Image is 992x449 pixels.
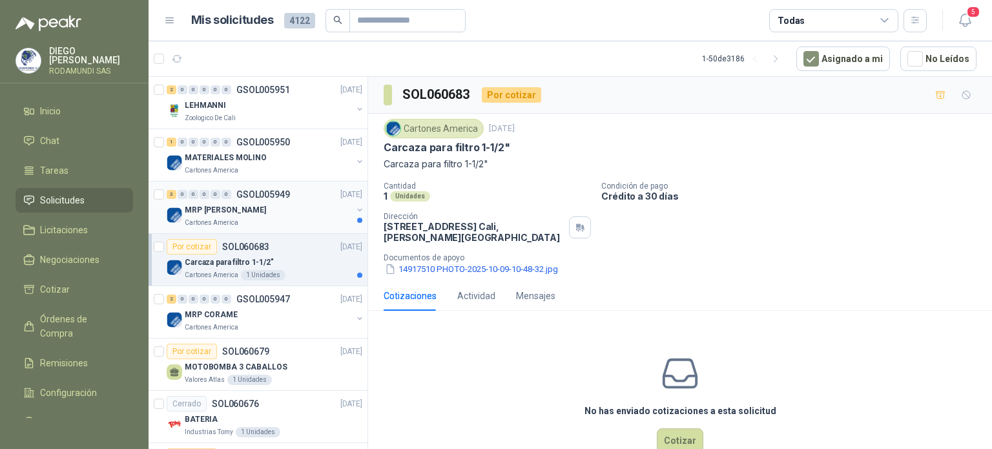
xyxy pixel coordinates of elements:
[178,295,187,304] div: 0
[149,339,367,391] a: Por cotizarSOL060679[DATE] MOTOBOMBA 3 CABALLOSValores Atlas1 Unidades
[384,157,976,171] p: Carcaza para filtro 1-1/2"
[200,138,209,147] div: 0
[15,247,133,272] a: Negociaciones
[185,218,238,228] p: Cartones America
[178,138,187,147] div: 0
[222,138,231,147] div: 0
[482,87,541,103] div: Por cotizar
[167,207,182,223] img: Company Logo
[185,322,238,333] p: Cartones America
[16,48,41,73] img: Company Logo
[40,282,70,297] span: Cotizar
[601,182,987,191] p: Condición de pago
[167,260,182,275] img: Company Logo
[211,190,220,199] div: 0
[15,218,133,242] a: Licitaciones
[185,152,267,164] p: MATERIALES MOLINO
[167,312,182,328] img: Company Logo
[167,134,365,176] a: 1 0 0 0 0 0 GSOL005950[DATE] Company LogoMATERIALES MOLINOCartones America
[516,289,555,303] div: Mensajes
[167,417,182,432] img: Company Logo
[167,239,217,255] div: Por cotizar
[384,221,564,243] p: [STREET_ADDRESS] Cali , [PERSON_NAME][GEOGRAPHIC_DATA]
[211,85,220,94] div: 0
[178,190,187,199] div: 0
[40,415,114,430] span: Manuales y ayuda
[384,191,387,202] p: 1
[15,188,133,213] a: Solicitudes
[15,381,133,405] a: Configuración
[15,99,133,123] a: Inicio
[40,134,59,148] span: Chat
[200,190,209,199] div: 0
[185,427,233,437] p: Industrias Tomy
[200,295,209,304] div: 0
[384,141,510,154] p: Carcaza para filtro 1-1/2"
[49,67,133,75] p: RODAMUNDI SAS
[236,85,290,94] p: GSOL005951
[149,234,367,286] a: Por cotizarSOL060683[DATE] Company LogoCarcaza para filtro 1-1/2"Cartones America1 Unidades
[185,270,238,280] p: Cartones America
[966,6,980,18] span: 5
[402,85,471,105] h3: SOL060683
[241,270,285,280] div: 1 Unidades
[227,375,272,385] div: 1 Unidades
[40,312,121,340] span: Órdenes de Compra
[384,253,987,262] p: Documentos de apoyo
[15,277,133,302] a: Cotizar
[386,121,400,136] img: Company Logo
[185,165,238,176] p: Cartones America
[15,16,81,31] img: Logo peakr
[200,85,209,94] div: 0
[340,346,362,358] p: [DATE]
[222,295,231,304] div: 0
[340,84,362,96] p: [DATE]
[778,14,805,28] div: Todas
[185,113,236,123] p: Zoologico De Cali
[40,386,97,400] span: Configuración
[167,295,176,304] div: 2
[40,104,61,118] span: Inicio
[340,189,362,201] p: [DATE]
[457,289,495,303] div: Actividad
[189,138,198,147] div: 0
[185,361,287,373] p: MOTOBOMBA 3 CABALLOS
[340,136,362,149] p: [DATE]
[49,47,133,65] p: DIEGO [PERSON_NAME]
[40,163,68,178] span: Tareas
[333,16,342,25] span: search
[284,13,315,28] span: 4122
[40,223,88,237] span: Licitaciones
[390,191,430,202] div: Unidades
[340,241,362,253] p: [DATE]
[222,85,231,94] div: 0
[185,375,225,385] p: Valores Atlas
[167,190,176,199] div: 3
[211,138,220,147] div: 0
[15,158,133,183] a: Tareas
[189,85,198,94] div: 0
[211,295,220,304] div: 0
[167,85,176,94] div: 2
[222,190,231,199] div: 0
[796,47,890,71] button: Asignado a mi
[167,103,182,118] img: Company Logo
[222,242,269,251] p: SOL060683
[178,85,187,94] div: 0
[601,191,987,202] p: Crédito a 30 días
[167,138,176,147] div: 1
[167,396,207,412] div: Cerrado
[222,347,269,356] p: SOL060679
[584,404,776,418] h3: No has enviado cotizaciones a esta solicitud
[384,119,484,138] div: Cartones America
[489,123,515,135] p: [DATE]
[185,309,238,321] p: MRP CORAME
[236,427,280,437] div: 1 Unidades
[236,190,290,199] p: GSOL005949
[236,138,290,147] p: GSOL005950
[900,47,976,71] button: No Leídos
[15,129,133,153] a: Chat
[953,9,976,32] button: 5
[191,11,274,30] h1: Mis solicitudes
[212,399,259,408] p: SOL060676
